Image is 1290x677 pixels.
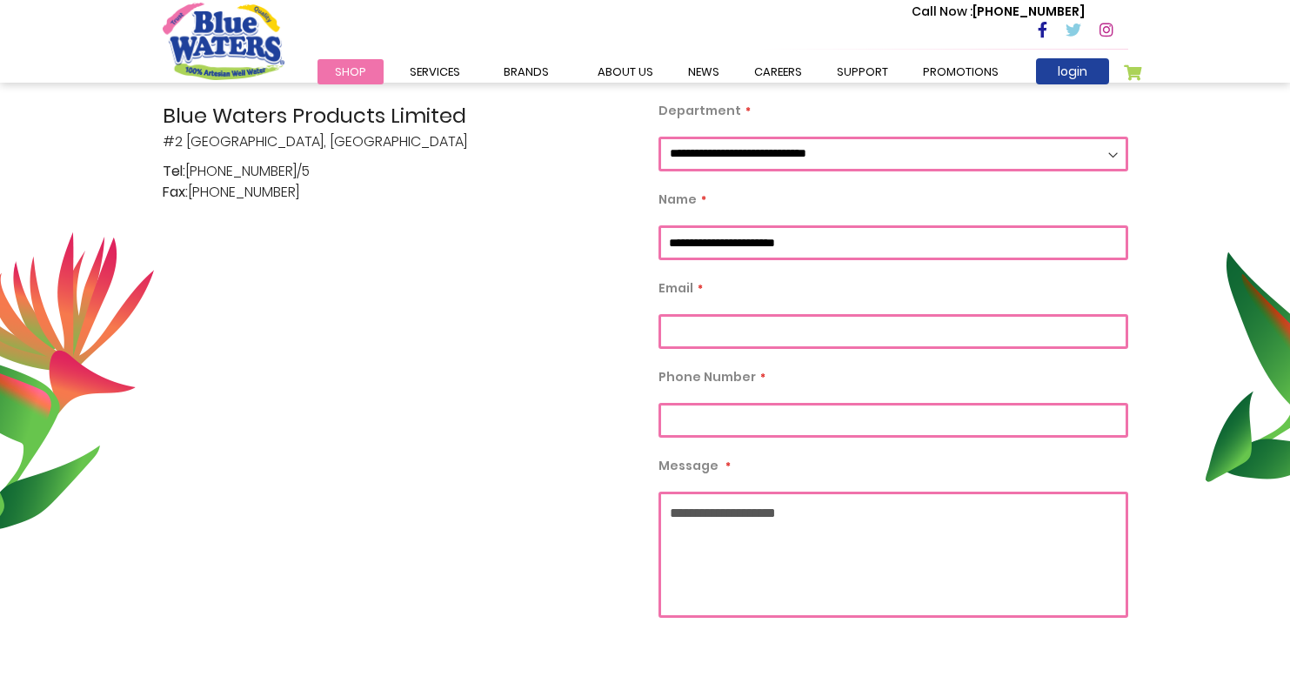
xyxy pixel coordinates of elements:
span: Email [658,279,693,297]
p: [PHONE_NUMBER] [912,3,1085,21]
a: Promotions [906,59,1016,84]
span: Brands [504,64,549,80]
span: Message [658,457,719,474]
p: #2 [GEOGRAPHIC_DATA], [GEOGRAPHIC_DATA] [163,100,632,152]
span: Phone Number [658,368,756,385]
span: Name [658,191,697,208]
span: Blue Waters Products Limited [163,100,632,131]
a: store logo [163,3,284,79]
a: support [819,59,906,84]
span: Department [658,102,741,119]
span: Shop [335,64,366,80]
a: about us [580,59,671,84]
span: Tel: [163,161,185,182]
a: login [1036,58,1109,84]
span: Fax: [163,182,188,203]
span: Call Now : [912,3,973,20]
span: Services [410,64,460,80]
p: [PHONE_NUMBER]/5 [PHONE_NUMBER] [163,161,632,203]
a: News [671,59,737,84]
a: careers [737,59,819,84]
